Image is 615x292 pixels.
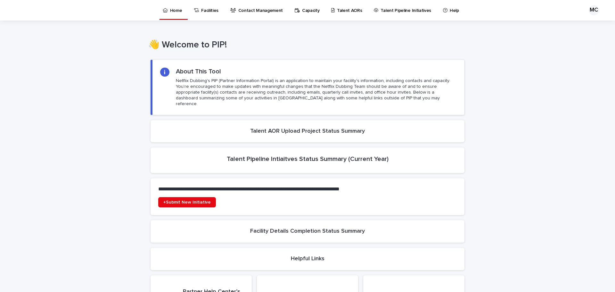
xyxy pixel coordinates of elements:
div: MC [589,5,599,15]
h2: About This Tool [176,68,221,75]
h1: 👋 Welcome to PIP! [148,40,462,51]
span: +Submit New Initiative [163,200,211,204]
a: +Submit New Initiative [158,197,216,207]
h2: Talent Pipeline Intiaitves Status Summary (Current Year) [227,155,389,163]
h2: Talent AOR Upload Project Status Summary [250,128,365,135]
p: Netflix Dubbing's PIP (Partner Information Portal) is an application to maintain your facility's ... [176,78,456,107]
h2: Facility Details Completion Status Summary [250,228,365,235]
h2: Helpful Links [291,255,324,263]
